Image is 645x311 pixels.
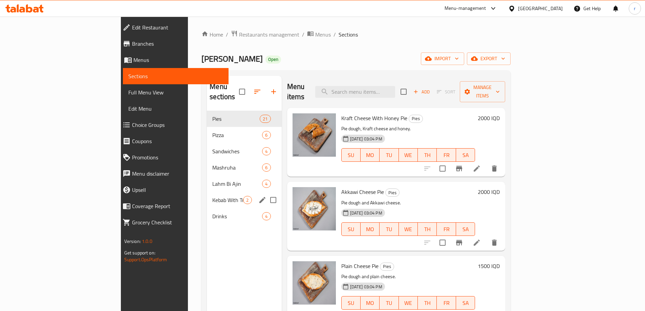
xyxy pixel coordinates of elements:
[307,30,331,39] a: Menus
[212,115,260,123] span: Pies
[478,261,500,271] h6: 1500 IQD
[363,298,377,308] span: MO
[207,111,281,127] div: Pies21
[124,248,155,257] span: Get support on:
[363,224,377,234] span: MO
[411,87,432,97] span: Add item
[421,150,434,160] span: TH
[334,30,336,39] li: /
[341,272,475,281] p: Pie dough and plain cheese.
[132,202,223,210] span: Coverage Report
[315,30,331,39] span: Menus
[201,51,263,66] span: [PERSON_NAME]
[478,113,500,123] h6: 2000 IQD
[456,296,475,310] button: SA
[347,210,385,216] span: [DATE] 03:04 PM
[123,101,229,117] a: Edit Menu
[341,187,384,197] span: Akkawi Cheese Pie
[344,224,358,234] span: SU
[207,108,281,227] nav: Menu sections
[341,125,475,133] p: Pie dough, Kraft cheese and honey.
[265,84,282,100] button: Add section
[341,296,361,310] button: SU
[212,212,262,220] span: Drinks
[128,105,223,113] span: Edit Menu
[396,85,411,99] span: Select section
[212,196,243,204] div: Kebab With Tray
[128,72,223,80] span: Sections
[132,40,223,48] span: Branches
[456,222,475,236] button: SA
[132,170,223,178] span: Menu disclaimer
[341,148,361,162] button: SU
[262,163,271,172] div: items
[239,30,299,39] span: Restaurants management
[117,182,229,198] a: Upsell
[262,131,271,139] div: items
[123,84,229,101] a: Full Menu View
[117,133,229,149] a: Coupons
[451,235,467,251] button: Branch-specific-item
[402,298,415,308] span: WE
[486,160,502,177] button: delete
[380,263,394,270] span: Pies
[399,296,418,310] button: WE
[402,150,415,160] span: WE
[117,198,229,214] a: Coverage Report
[260,116,270,122] span: 21
[409,115,423,123] span: Pies
[117,214,229,230] a: Grocery Checklist
[386,189,399,197] span: Pies
[421,298,434,308] span: TH
[380,296,399,310] button: TU
[123,68,229,84] a: Sections
[339,30,358,39] span: Sections
[287,82,307,102] h2: Menu items
[142,237,152,246] span: 1.0.0
[459,224,472,234] span: SA
[361,148,380,162] button: MO
[132,121,223,129] span: Choice Groups
[439,298,453,308] span: FR
[132,23,223,31] span: Edit Restaurant
[207,127,281,143] div: Pizza6
[634,5,636,12] span: r
[437,148,456,162] button: FR
[472,54,505,63] span: export
[418,296,437,310] button: TH
[262,180,271,188] div: items
[132,153,223,161] span: Promotions
[467,52,511,65] button: export
[249,84,265,100] span: Sort sections
[133,56,223,64] span: Menus
[117,52,229,68] a: Menus
[212,147,262,155] div: Sandwiches
[473,164,481,173] a: Edit menu item
[426,54,459,63] span: import
[411,87,432,97] button: Add
[486,235,502,251] button: delete
[418,148,437,162] button: TH
[212,131,262,139] div: Pizza
[124,255,167,264] a: Support.OpsPlatform
[207,192,281,208] div: Kebab With Tray2edit
[265,55,281,64] div: Open
[117,19,229,36] a: Edit Restaurant
[460,81,505,102] button: Manage items
[432,87,460,97] span: Select section first
[124,237,141,246] span: Version:
[201,30,511,39] nav: breadcrumb
[207,159,281,176] div: Mashruha6
[262,147,271,155] div: items
[382,150,396,160] span: TU
[347,284,385,290] span: [DATE] 03:04 PM
[235,85,249,99] span: Select all sections
[212,180,262,188] span: Lahm Bi Ajin
[382,298,396,308] span: TU
[341,261,379,271] span: Plain Cheese Pie
[478,187,500,197] h6: 2000 IQD
[421,224,434,234] span: TH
